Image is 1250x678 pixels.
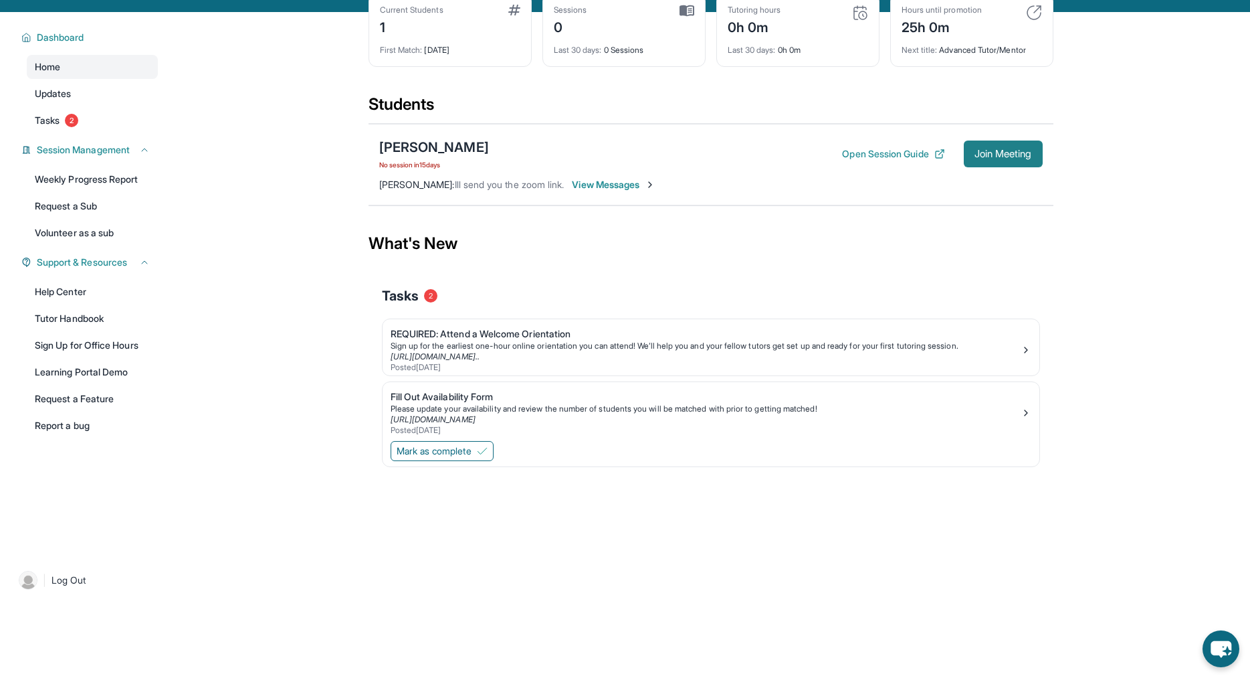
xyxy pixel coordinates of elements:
[554,45,602,55] span: Last 30 days :
[902,45,938,55] span: Next title :
[680,5,694,17] img: card
[554,15,587,37] div: 0
[37,143,130,157] span: Session Management
[964,141,1043,167] button: Join Meeting
[842,147,944,161] button: Open Session Guide
[974,150,1032,158] span: Join Meeting
[380,5,443,15] div: Current Students
[379,138,489,157] div: [PERSON_NAME]
[27,414,158,438] a: Report a bug
[391,425,1021,436] div: Posted [DATE]
[383,319,1039,375] a: REQUIRED: Attend a Welcome OrientationSign up for the earliest one-hour online orientation you ca...
[391,327,1021,341] div: REQUIRED: Attend a Welcome Orientation
[382,286,419,305] span: Tasks
[27,387,158,411] a: Request a Feature
[35,87,72,100] span: Updates
[27,360,158,384] a: Learning Portal Demo
[391,341,1021,351] div: Sign up for the earliest one-hour online orientation you can attend! We’ll help you and your fell...
[380,15,443,37] div: 1
[27,307,158,331] a: Tutor Handbook
[391,404,1021,414] div: Please update your availability and review the number of students you will be matched with prior ...
[27,280,158,304] a: Help Center
[391,441,494,461] button: Mark as complete
[369,94,1053,123] div: Students
[728,15,781,37] div: 0h 0m
[27,167,158,191] a: Weekly Progress Report
[27,82,158,106] a: Updates
[380,45,423,55] span: First Match :
[31,31,150,44] button: Dashboard
[391,351,480,361] a: [URL][DOMAIN_NAME]..
[645,179,655,190] img: Chevron-Right
[380,37,520,56] div: [DATE]
[43,572,46,588] span: |
[572,178,655,191] span: View Messages
[13,566,158,595] a: |Log Out
[1026,5,1042,21] img: card
[902,15,982,37] div: 25h 0m
[391,390,1021,404] div: Fill Out Availability Form
[379,159,489,170] span: No session in 15 days
[728,37,868,56] div: 0h 0m
[554,5,587,15] div: Sessions
[37,31,84,44] span: Dashboard
[391,414,476,424] a: [URL][DOMAIN_NAME]
[27,108,158,133] a: Tasks2
[902,37,1042,56] div: Advanced Tutor/Mentor
[391,362,1021,373] div: Posted [DATE]
[19,571,37,590] img: user-img
[27,221,158,245] a: Volunteer as a sub
[31,143,150,157] button: Session Management
[369,214,1053,273] div: What's New
[728,45,776,55] span: Last 30 days :
[31,256,150,269] button: Support & Resources
[37,256,127,269] span: Support & Resources
[35,60,60,74] span: Home
[27,333,158,357] a: Sign Up for Office Hours
[455,179,564,190] span: Ill send you the zoom link.
[902,5,982,15] div: Hours until promotion
[554,37,694,56] div: 0 Sessions
[51,574,86,587] span: Log Out
[379,179,455,190] span: [PERSON_NAME] :
[477,446,488,456] img: Mark as complete
[397,444,472,458] span: Mark as complete
[35,114,60,127] span: Tasks
[728,5,781,15] div: Tutoring hours
[852,5,868,21] img: card
[508,5,520,15] img: card
[1203,630,1239,667] button: chat-button
[27,55,158,79] a: Home
[424,289,437,303] span: 2
[383,382,1039,438] a: Fill Out Availability FormPlease update your availability and review the number of students you w...
[65,114,78,127] span: 2
[27,194,158,218] a: Request a Sub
